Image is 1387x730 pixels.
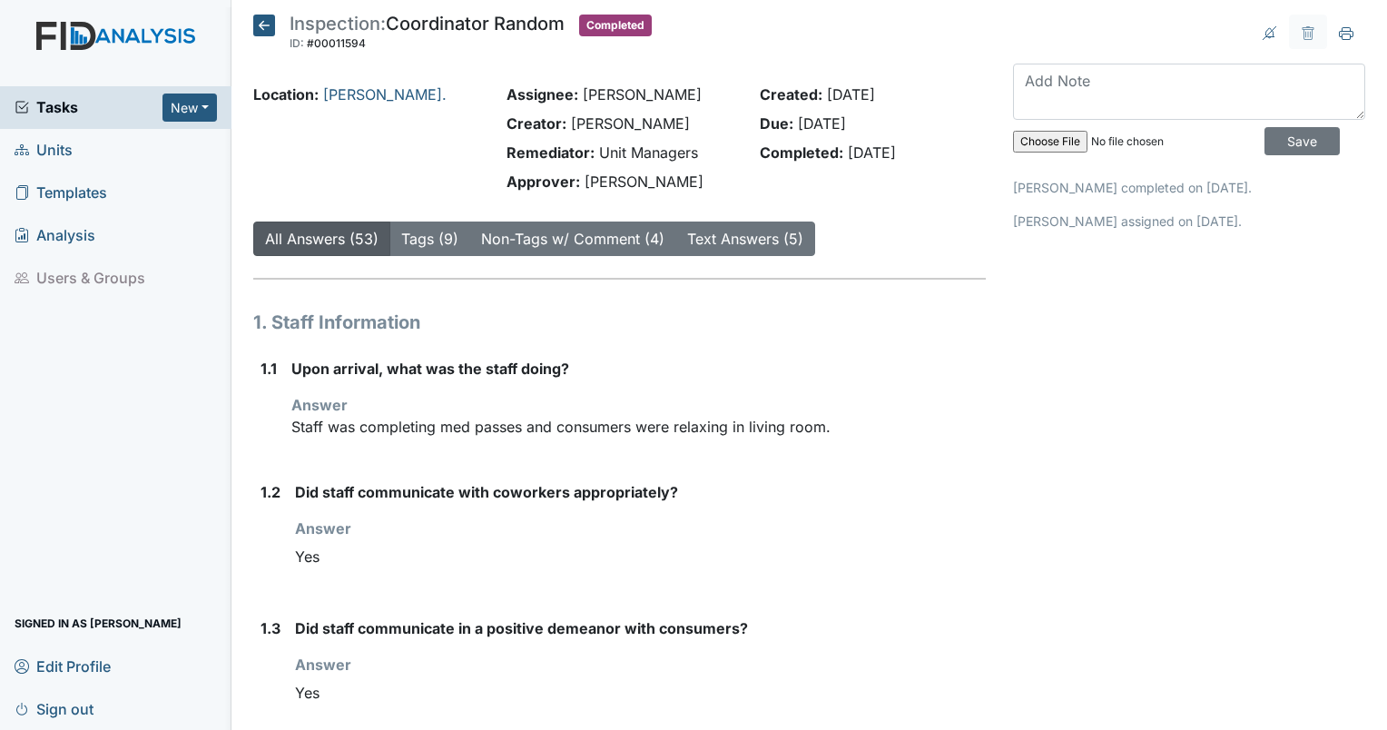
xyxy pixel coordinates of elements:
span: Signed in as [PERSON_NAME] [15,609,182,637]
strong: Completed: [760,143,843,162]
p: [PERSON_NAME] assigned on [DATE]. [1013,212,1365,231]
strong: Answer [295,656,351,674]
a: [PERSON_NAME]. [323,85,447,104]
strong: Remediator: [507,143,595,162]
span: [PERSON_NAME] [583,85,702,104]
a: Tasks [15,96,162,118]
input: Save [1264,127,1340,155]
button: Non-Tags w/ Comment (4) [469,222,676,256]
span: [DATE] [798,114,846,133]
strong: Answer [291,396,348,414]
h1: 1. Staff Information [253,309,986,336]
strong: Answer [295,519,351,538]
label: 1.3 [261,617,280,639]
span: Templates [15,179,107,207]
strong: Creator: [507,114,566,133]
span: Sign out [15,695,93,723]
span: Completed [579,15,652,36]
button: Tags (9) [389,222,470,256]
span: [DATE] [827,85,875,104]
a: All Answers (53) [265,230,379,248]
label: 1.1 [261,358,277,380]
span: Unit Managers [599,143,698,162]
p: Staff was completing med passes and consumers were relaxing in living room. [291,416,986,438]
strong: Assignee: [507,85,578,104]
div: Yes [295,539,986,574]
button: Text Answers (5) [675,222,815,256]
strong: Location: [253,85,319,104]
div: Coordinator Random [290,15,565,54]
a: Text Answers (5) [687,230,803,248]
label: 1.2 [261,481,280,503]
span: #00011594 [307,36,366,50]
label: Did staff communicate in a positive demeanor with consumers? [295,617,748,639]
div: Yes [295,676,986,710]
strong: Approver: [507,173,580,191]
label: Upon arrival, what was the staff doing? [291,358,569,380]
span: Units [15,136,73,164]
strong: Created: [760,85,822,104]
p: [PERSON_NAME] completed on [DATE]. [1013,178,1365,197]
span: ID: [290,36,304,50]
span: Inspection: [290,13,386,35]
button: All Answers (53) [253,222,390,256]
strong: Due: [760,114,793,133]
button: New [162,94,217,122]
span: Analysis [15,222,95,250]
span: [PERSON_NAME] [585,173,703,191]
a: Non-Tags w/ Comment (4) [481,230,664,248]
span: [PERSON_NAME] [571,114,690,133]
label: Did staff communicate with coworkers appropriately? [295,481,678,503]
span: [DATE] [848,143,896,162]
span: Edit Profile [15,652,111,680]
a: Tags (9) [401,230,458,248]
